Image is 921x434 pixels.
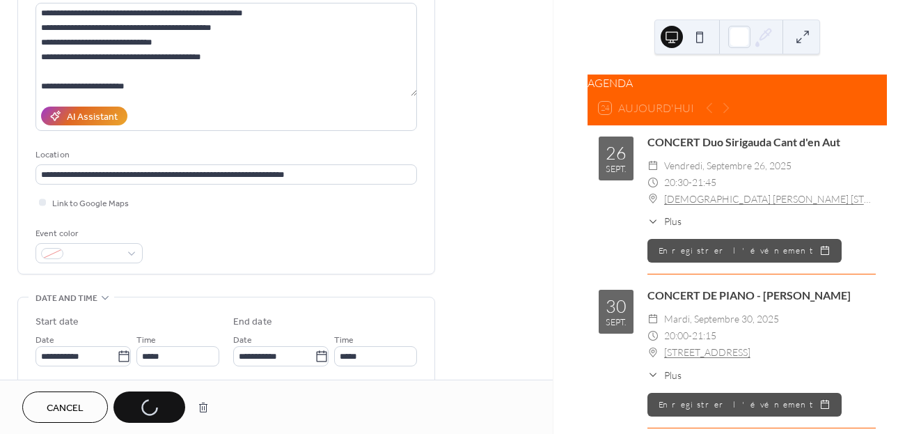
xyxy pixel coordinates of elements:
span: mardi, septembre 30, 2025 [664,311,779,327]
button: Cancel [22,392,108,423]
span: Date [233,333,252,348]
div: ​ [647,191,659,208]
span: Cancel [47,401,84,416]
span: Time [136,333,156,348]
div: ​ [647,327,659,344]
div: ​ [647,214,659,228]
a: [STREET_ADDRESS] [664,344,750,361]
span: Time [334,333,354,348]
button: ​Plus [647,368,682,382]
div: AGENDA [588,75,887,91]
div: 26 [606,144,627,162]
button: Enregistrer l'événement [647,393,842,417]
div: ​ [647,311,659,327]
span: Date and time [36,291,97,306]
div: ​ [647,368,659,382]
span: Date [36,333,54,348]
div: CONCERT Duo Sirigauda Cant d'en Aut [647,134,876,150]
a: [DEMOGRAPHIC_DATA] [PERSON_NAME] [STREET_ADDRESS][DEMOGRAPHIC_DATA] [664,191,876,208]
span: Link to Google Maps [52,196,129,211]
div: AI Assistant [67,110,118,125]
div: Location [36,148,414,162]
span: - [688,174,692,191]
span: - [688,327,692,344]
span: vendredi, septembre 26, 2025 [664,157,792,174]
div: ​ [647,157,659,174]
span: Plus [664,214,682,228]
span: 20:30 [664,174,688,191]
div: Start date [36,315,79,330]
button: ​Plus [647,214,682,228]
span: 21:45 [692,174,716,191]
span: 20:00 [664,327,688,344]
button: Enregistrer l'événement [647,239,842,263]
button: AI Assistant [41,107,127,125]
div: ​ [647,344,659,361]
div: CONCERT DE PIANO - [PERSON_NAME] [647,287,876,304]
span: 21:15 [692,327,716,344]
div: sept. [606,164,626,173]
div: sept. [606,318,626,327]
span: Plus [664,368,682,382]
div: ​ [647,174,659,191]
div: End date [233,315,272,330]
div: Event color [36,226,140,241]
div: 30 [606,297,627,315]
